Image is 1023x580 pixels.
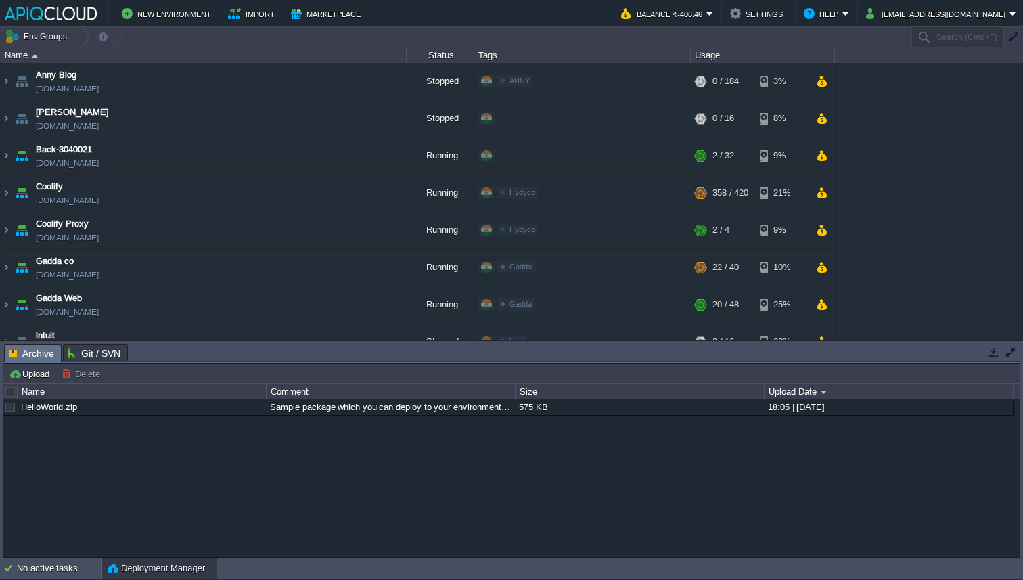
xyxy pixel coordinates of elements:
img: AMDAwAAAACH5BAEAAAAALAAAAAABAAEAAAICRAEAOw== [1,63,12,99]
div: 358 / 420 [712,175,748,211]
button: Delete [62,367,104,380]
img: AMDAwAAAACH5BAEAAAAALAAAAAABAAEAAAICRAEAOw== [1,286,12,323]
div: 9% [760,212,804,248]
div: Status [407,47,474,63]
div: Running [407,175,474,211]
div: Running [407,286,474,323]
img: AMDAwAAAACH5BAEAAAAALAAAAAABAAEAAAICRAEAOw== [1,324,12,360]
div: Stopped [407,100,474,137]
div: 28% [760,324,804,360]
div: Size [516,384,764,399]
span: Gadda [509,300,532,308]
a: [DOMAIN_NAME] [36,305,99,319]
span: Archive [9,345,54,362]
div: 25% [760,286,804,323]
div: Stopped [407,63,474,99]
div: 0 / 184 [712,63,739,99]
a: Coolify Proxy [36,217,89,231]
div: 575 KB [516,399,763,415]
div: Running [407,137,474,174]
div: 20 / 48 [712,286,739,323]
a: Back-3040021 [36,143,92,156]
button: New Environment [122,5,215,22]
div: Tags [475,47,690,63]
div: Stopped [407,324,474,360]
button: [EMAIL_ADDRESS][DOMAIN_NAME] [866,5,1009,22]
div: 21% [760,175,804,211]
a: Gadda co [36,254,74,268]
button: Import [228,5,279,22]
a: HelloWorld.zip [21,402,77,412]
span: Git / SVN [68,345,120,361]
button: Balance ₹-406.46 [621,5,706,22]
div: 9% [760,137,804,174]
a: [DOMAIN_NAME] [36,82,99,95]
img: AMDAwAAAACH5BAEAAAAALAAAAAABAAEAAAICRAEAOw== [12,175,31,211]
img: AMDAwAAAACH5BAEAAAAALAAAAAABAAEAAAICRAEAOw== [1,249,12,286]
span: ANNY [509,76,530,85]
a: [DOMAIN_NAME] [36,194,99,207]
div: 0 / 16 [712,100,734,137]
img: AMDAwAAAACH5BAEAAAAALAAAAAABAAEAAAICRAEAOw== [12,212,31,248]
div: 8% [760,100,804,137]
a: [DOMAIN_NAME] [36,156,99,170]
img: AMDAwAAAACH5BAEAAAAALAAAAAABAAEAAAICRAEAOw== [12,100,31,137]
div: Comment [267,384,515,399]
a: [DOMAIN_NAME] [36,268,99,282]
img: AMDAwAAAACH5BAEAAAAALAAAAAABAAEAAAICRAEAOw== [12,286,31,323]
button: Help [804,5,842,22]
div: 18:05 | [DATE] [765,399,1012,415]
a: [DOMAIN_NAME] [36,231,99,244]
span: Hydyco [509,188,535,196]
button: Deployment Manager [108,562,205,575]
div: Running [407,249,474,286]
a: lntuit [36,329,55,342]
button: Settings [730,5,787,22]
div: No active tasks [17,558,101,579]
div: 2 / 4 [712,212,729,248]
img: APIQCloud [5,7,97,20]
div: 10% [760,249,804,286]
a: Anny Blog [36,68,76,82]
a: Coolify [36,180,63,194]
span: lntuit [509,337,524,345]
button: Marketplace [291,5,365,22]
img: AMDAwAAAACH5BAEAAAAALAAAAAABAAEAAAICRAEAOw== [32,54,38,58]
a: [DOMAIN_NAME] [36,119,99,133]
button: Env Groups [5,27,72,46]
div: Name [1,47,406,63]
div: 2 / 32 [712,137,734,174]
div: 0 / 16 [712,324,734,360]
div: 3% [760,63,804,99]
a: Gadda Web [36,292,82,305]
div: Name [18,384,266,399]
div: Usage [691,47,834,63]
button: Upload [9,367,53,380]
img: AMDAwAAAACH5BAEAAAAALAAAAAABAAEAAAICRAEAOw== [1,137,12,174]
a: [PERSON_NAME] [36,106,109,119]
img: AMDAwAAAACH5BAEAAAAALAAAAAABAAEAAAICRAEAOw== [1,100,12,137]
div: Upload Date [765,384,1013,399]
img: AMDAwAAAACH5BAEAAAAALAAAAAABAAEAAAICRAEAOw== [1,175,12,211]
img: AMDAwAAAACH5BAEAAAAALAAAAAABAAEAAAICRAEAOw== [12,324,31,360]
div: Running [407,212,474,248]
div: 22 / 40 [712,249,739,286]
img: AMDAwAAAACH5BAEAAAAALAAAAAABAAEAAAICRAEAOw== [12,63,31,99]
div: Sample package which you can deploy to your environment. Feel free to delete and upload a package... [267,399,514,415]
img: AMDAwAAAACH5BAEAAAAALAAAAAABAAEAAAICRAEAOw== [12,249,31,286]
span: Gadda [509,263,532,271]
span: Hydyco [509,225,535,233]
img: AMDAwAAAACH5BAEAAAAALAAAAAABAAEAAAICRAEAOw== [12,137,31,174]
img: AMDAwAAAACH5BAEAAAAALAAAAAABAAEAAAICRAEAOw== [1,212,12,248]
